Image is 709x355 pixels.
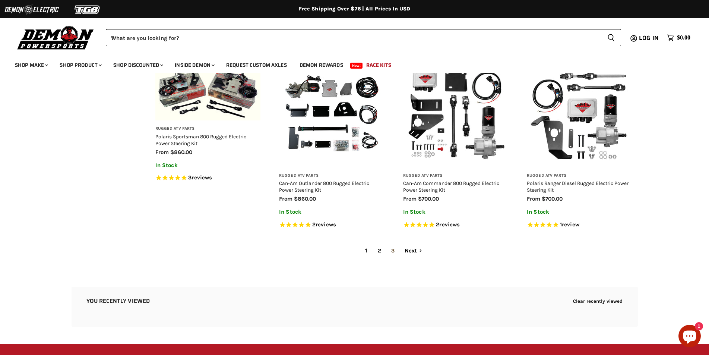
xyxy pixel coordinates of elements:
span: from [403,195,417,202]
form: Product [106,29,621,46]
aside: Recently viewed products [57,287,653,327]
span: 1 [361,244,371,257]
button: Clear recently viewed [573,298,623,304]
p: In Stock [403,209,509,215]
span: from [527,195,540,202]
a: Shop Discounted [108,57,168,73]
span: New! [350,63,363,69]
h3: Rugged ATV Parts [527,173,632,179]
img: Can-Am Commander 800 Rugged Electric Power Steering Kit [403,62,509,167]
a: 2 [374,244,385,257]
img: TGB Logo 2 [60,3,115,17]
a: Shop Make [9,57,53,73]
span: $860.00 [294,195,316,202]
span: 1 reviews [560,221,579,228]
a: Can-Am Outlander 800 Rugged Electric Power Steering Kit [279,180,369,193]
button: Search [601,29,621,46]
span: from [279,195,292,202]
h3: Rugged ATV Parts [279,173,384,179]
a: Next [401,244,426,257]
img: Polaris Sportsman 800 Rugged Electric Power Steering Kit [155,62,261,120]
a: Polaris Sportsman 800 Rugged Electric Power Steering Kit [155,133,246,146]
span: Rated 5.0 out of 5 stars 2 reviews [403,221,509,229]
h3: Rugged ATV Parts [155,126,261,132]
span: from [155,149,169,155]
span: Rated 5.0 out of 5 stars 3 reviews [155,174,261,182]
span: Rated 5.0 out of 5 stars 1 reviews [527,221,632,229]
img: Demon Powersports [15,24,96,51]
img: Polaris Ranger Diesel Rugged Electric Power Steering Kit [527,62,632,167]
span: Log in [639,33,659,43]
img: Demon Electric Logo 2 [4,3,60,17]
input: When autocomplete results are available use up and down arrows to review and enter to select [106,29,601,46]
a: 3 [387,244,399,257]
span: reviews [316,221,336,228]
p: In Stock [155,162,261,169]
span: 2 reviews [436,221,460,228]
p: In Stock [279,209,384,215]
h2: You recently viewed [86,298,150,304]
a: Inside Demon [169,57,219,73]
span: review [562,221,579,228]
a: Request Custom Axles [221,57,292,73]
h3: Rugged ATV Parts [403,173,509,179]
a: Race Kits [361,57,397,73]
span: $700.00 [542,195,563,202]
span: 2 reviews [312,221,336,228]
a: $0.00 [663,32,694,43]
span: $0.00 [677,34,690,41]
div: Free Shipping Over $75 | All Prices In USD [57,6,653,12]
a: Demon Rewards [294,57,349,73]
span: reviews [439,221,460,228]
inbox-online-store-chat: Shopify online store chat [676,325,703,349]
p: In Stock [527,209,632,215]
span: 3 reviews [188,174,212,181]
a: Shop Product [54,57,106,73]
span: reviews [192,174,212,181]
ul: Main menu [9,54,689,73]
span: $700.00 [418,195,439,202]
span: Rated 5.0 out of 5 stars 2 reviews [279,221,384,229]
a: Can-Am Commander 800 Rugged Electric Power Steering Kit [403,180,499,193]
a: Log in [636,35,663,41]
a: Polaris Ranger Diesel Rugged Electric Power Steering Kit [527,180,629,193]
img: Can-Am Outlander 800 Rugged Electric Power Steering Kit [279,62,384,167]
span: $860.00 [170,149,192,155]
